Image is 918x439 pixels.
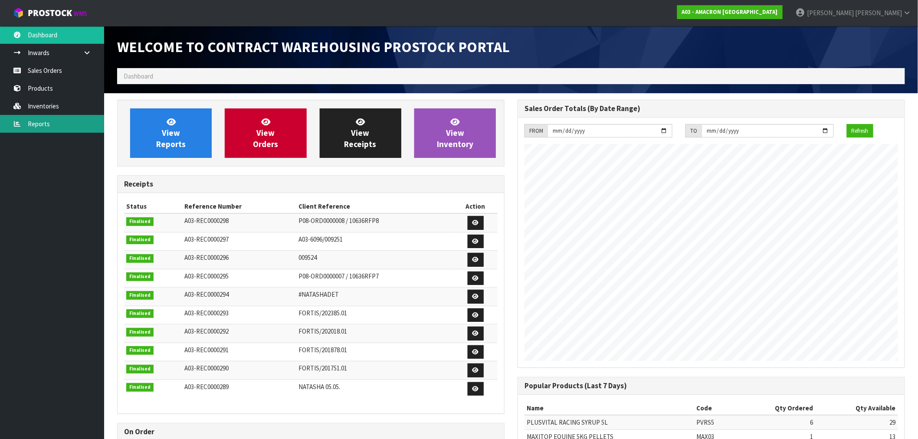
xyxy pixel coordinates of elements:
[124,428,498,436] h3: On Order
[156,117,186,149] span: View Reports
[126,272,154,281] span: Finalised
[736,415,816,429] td: 6
[126,254,154,263] span: Finalised
[299,290,339,298] span: #NATASHADET
[225,108,306,158] a: ViewOrders
[13,7,24,18] img: cube-alt.png
[184,383,229,391] span: A03-REC0000289
[126,328,154,337] span: Finalised
[184,327,229,335] span: A03-REC0000292
[297,200,453,213] th: Client Reference
[184,364,229,372] span: A03-REC0000290
[525,382,898,390] h3: Popular Products (Last 7 Days)
[299,364,348,372] span: FORTIS/201751.01
[126,291,154,300] span: Finalised
[525,415,694,429] td: PLUSVITAL RACING SYRUP 5L
[525,124,548,138] div: FROM
[299,216,379,225] span: P08-ORD0000008 / 10636RFP8
[320,108,401,158] a: ViewReceipts
[126,217,154,226] span: Finalised
[124,72,153,80] span: Dashboard
[685,124,702,138] div: TO
[694,401,736,415] th: Code
[847,124,873,138] button: Refresh
[437,117,473,149] span: View Inventory
[126,346,154,355] span: Finalised
[525,401,694,415] th: Name
[414,108,496,158] a: ViewInventory
[126,309,154,318] span: Finalised
[124,180,498,188] h3: Receipts
[182,200,296,213] th: Reference Number
[299,346,348,354] span: FORTIS/201878.01
[344,117,377,149] span: View Receipts
[682,8,778,16] strong: A03 - AMACRON [GEOGRAPHIC_DATA]
[453,200,498,213] th: Action
[184,290,229,298] span: A03-REC0000294
[299,235,343,243] span: A03-6096/009251
[184,346,229,354] span: A03-REC0000291
[299,272,379,280] span: P08-ORD0000007 / 10636RFP7
[299,309,348,317] span: FORTIS/202385.01
[184,216,229,225] span: A03-REC0000298
[126,236,154,244] span: Finalised
[816,401,898,415] th: Qty Available
[299,253,317,262] span: 009524
[807,9,854,17] span: [PERSON_NAME]
[855,9,902,17] span: [PERSON_NAME]
[299,327,348,335] span: FORTIS/202018.01
[299,383,341,391] span: NATASHA 05.05.
[694,415,736,429] td: PVRS5
[124,200,182,213] th: Status
[28,7,72,19] span: ProStock
[126,365,154,373] span: Finalised
[736,401,816,415] th: Qty Ordered
[184,272,229,280] span: A03-REC0000295
[184,253,229,262] span: A03-REC0000296
[184,309,229,317] span: A03-REC0000293
[816,415,898,429] td: 29
[253,117,278,149] span: View Orders
[74,10,87,18] small: WMS
[525,105,898,113] h3: Sales Order Totals (By Date Range)
[184,235,229,243] span: A03-REC0000297
[117,38,510,56] span: Welcome to Contract Warehousing ProStock Portal
[126,383,154,392] span: Finalised
[130,108,212,158] a: ViewReports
